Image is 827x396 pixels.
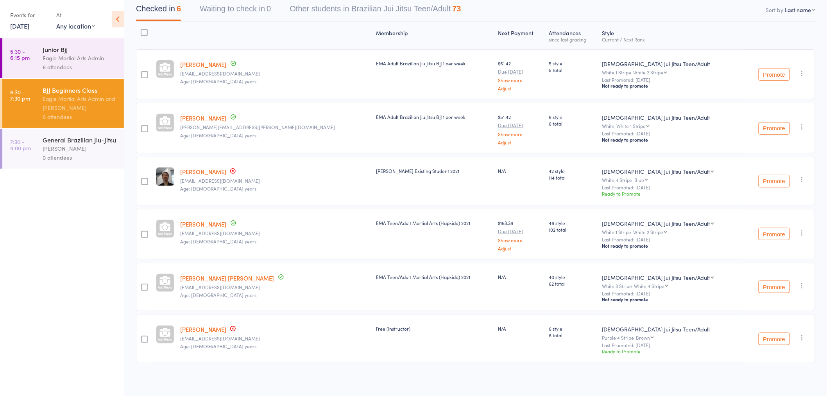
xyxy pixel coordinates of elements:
[498,238,542,243] a: Show more
[10,139,31,151] time: 7:30 - 9:00 pm
[549,332,596,338] span: 6 total
[376,220,492,226] div: EMA Teen/Adult Martial Arts (Hapkido) 2021
[181,124,370,130] small: Jessie.lenehan@hotmail.com
[602,60,739,68] div: [DEMOGRAPHIC_DATA] Jui Jitsu Teen/Adult
[498,140,542,145] a: Adjust
[602,335,739,340] div: Purple 4 Stripe
[602,296,739,302] div: Not ready to promote
[633,229,663,234] div: White 2 Stripe
[290,0,461,21] button: Other students in Brazilian Jui Jitsu Teen/Adult73
[549,67,596,73] span: 5 total
[181,238,257,245] span: Age: [DEMOGRAPHIC_DATA] years
[56,22,95,30] div: Any location
[376,60,492,67] div: EMA Adult Brazilian Jiu Jitsu BJJ 1 per week
[498,60,542,91] div: $51.42
[2,38,124,78] a: 5:30 -6:15 pmJunior BjjEagle Martial Arts Admin6 attendees
[181,325,227,333] a: [PERSON_NAME]
[602,167,710,175] div: [DEMOGRAPHIC_DATA] Jui Jitsu Teen/Adult
[10,48,30,61] time: 5:30 - 6:15 pm
[376,167,492,174] div: [PERSON_NAME] Existing Student 2021
[181,114,227,122] a: [PERSON_NAME]
[498,69,542,74] small: Due [DATE]
[602,83,739,89] div: Not ready to promote
[181,71,370,76] small: bernafe.ablaza.ict@gmail.com
[498,86,542,91] a: Adjust
[43,153,117,162] div: 0 attendees
[759,122,790,135] button: Promote
[181,60,227,68] a: [PERSON_NAME]
[759,281,790,293] button: Promote
[43,135,117,144] div: General Brazilian Jiu-Jitsu
[498,131,542,137] a: Show more
[602,348,739,355] div: Ready to Promote
[602,113,739,121] div: [DEMOGRAPHIC_DATA] Jui Jitsu Teen/Adult
[549,325,596,332] span: 6 style
[549,280,596,287] span: 62 total
[549,274,596,280] span: 40 style
[2,129,124,169] a: 7:30 -9:00 pmGeneral Brazilian Jiu-Jitsu[PERSON_NAME]0 attendees
[602,342,739,348] small: Last Promoted: [DATE]
[181,274,274,282] a: [PERSON_NAME] [PERSON_NAME]
[453,4,461,13] div: 73
[10,22,29,30] a: [DATE]
[43,144,117,153] div: [PERSON_NAME]
[785,6,811,14] div: Last name
[498,274,542,280] div: N/A
[498,220,542,250] div: $163.38
[599,25,743,46] div: Style
[177,4,181,13] div: 6
[634,283,664,288] div: White 4 Stripe
[181,178,370,184] small: xandersoh@gmail.com
[549,120,596,127] span: 6 total
[181,132,257,139] span: Age: [DEMOGRAPHIC_DATA] years
[200,0,271,21] button: Waiting to check in0
[602,229,739,234] div: White 1 Stripe
[549,226,596,233] span: 102 total
[498,113,542,144] div: $51.42
[376,325,492,332] div: Free (Instructor)
[181,167,227,176] a: [PERSON_NAME]
[633,70,663,75] div: White 2 Stripe
[616,123,646,128] div: White 1 Stripe
[376,113,492,120] div: EMA Adult Brazilian Jiu Jitsu BJJ 1 per week
[766,6,784,14] label: Sort by
[636,335,650,340] div: Brown
[181,292,257,298] span: Age: [DEMOGRAPHIC_DATA] years
[498,325,542,332] div: N/A
[43,63,117,72] div: 6 attendees
[373,25,495,46] div: Membership
[498,229,542,234] small: Due [DATE]
[549,37,596,42] div: since last grading
[43,54,117,63] div: Eagle Martial Arts Admin
[181,343,257,349] span: Age: [DEMOGRAPHIC_DATA] years
[181,230,370,236] small: sallysu638@gmail.com
[549,220,596,226] span: 48 style
[498,167,542,174] div: N/A
[602,283,739,288] div: White 3 Stripe
[136,0,181,21] button: Checked in6
[498,77,542,83] a: Show more
[156,167,174,186] img: image1677277637.png
[181,336,370,341] small: adamw@bldp.com.au
[495,25,546,46] div: Next Payment
[498,246,542,251] a: Adjust
[546,25,599,46] div: Atten­dances
[2,79,124,128] a: 6:30 -7:30 pmBJJ Beginners ClassEagle Martial Arts Admin and [PERSON_NAME]6 attendees
[376,274,492,280] div: EMA Teen/Adult Martial Arts (Hapkido) 2021
[602,70,739,75] div: White 1 Stripe
[267,4,271,13] div: 0
[602,291,739,296] small: Last Promoted: [DATE]
[549,167,596,174] span: 42 style
[634,177,644,182] div: Blue
[498,122,542,128] small: Due [DATE]
[43,86,117,94] div: BJJ Beginners Class
[602,185,739,190] small: Last Promoted: [DATE]
[181,185,257,192] span: Age: [DEMOGRAPHIC_DATA] years
[602,190,739,197] div: Ready to Promote
[181,220,227,228] a: [PERSON_NAME]
[602,325,739,333] div: [DEMOGRAPHIC_DATA] Jui Jitsu Teen/Adult
[10,89,30,101] time: 6:30 - 7:30 pm
[602,77,739,83] small: Last Promoted: [DATE]
[602,131,739,136] small: Last Promoted: [DATE]
[759,333,790,345] button: Promote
